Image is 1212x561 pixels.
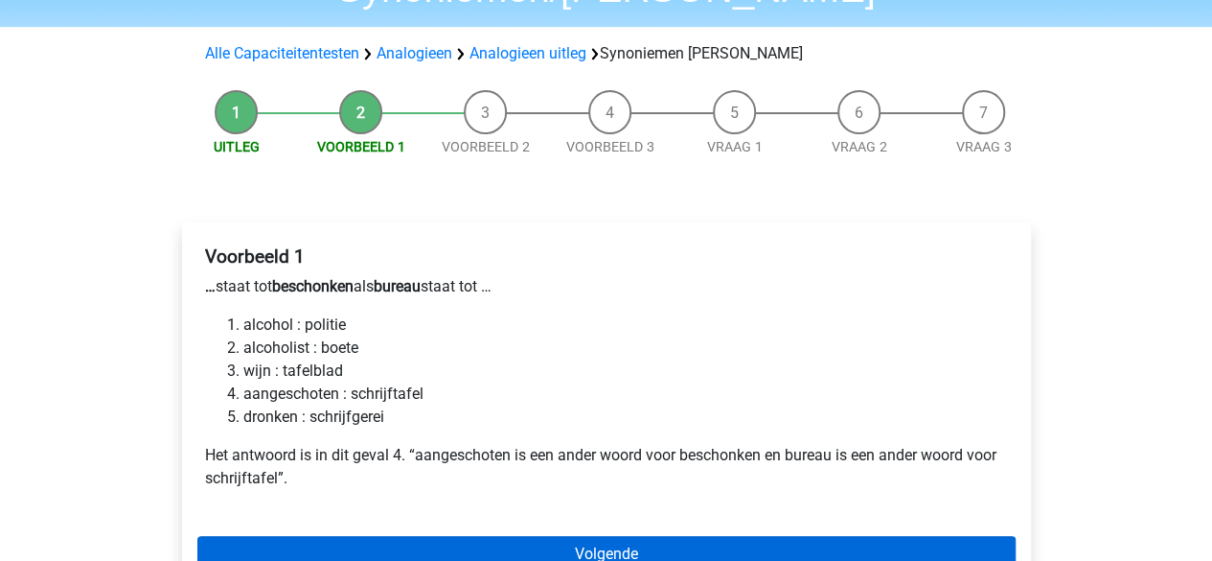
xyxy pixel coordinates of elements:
[243,337,1008,360] li: alcoholist : boete
[243,360,1008,383] li: wijn : tafelblad
[469,44,586,62] a: Analogieen uitleg
[205,275,1008,298] p: staat tot als staat tot …
[214,139,260,154] a: Uitleg
[197,42,1016,65] div: Synoniemen [PERSON_NAME]
[243,383,1008,406] li: aangeschoten : schrijftafel
[317,139,405,154] a: Voorbeeld 1
[442,139,530,154] a: Voorbeeld 2
[377,44,452,62] a: Analogieen
[205,277,216,295] b: …
[272,277,354,295] b: beschonken
[566,139,654,154] a: Voorbeeld 3
[243,314,1008,337] li: alcohol : politie
[956,139,1012,154] a: Vraag 3
[205,245,305,268] b: Voorbeeld 1
[832,139,887,154] a: Vraag 2
[243,406,1008,429] li: dronken : schrijfgerei
[374,277,421,295] b: bureau
[707,139,763,154] a: Vraag 1
[205,44,359,62] a: Alle Capaciteitentesten
[205,444,1008,490] p: Het antwoord is in dit geval 4. “aangeschoten is een ander woord voor beschonken en bureau is een...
